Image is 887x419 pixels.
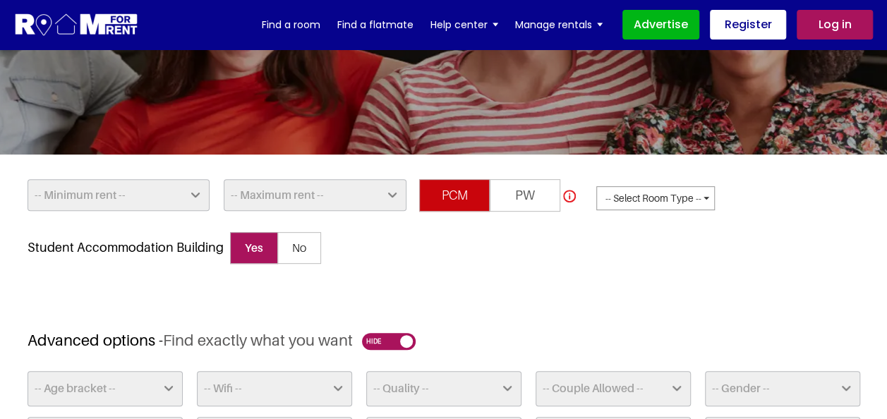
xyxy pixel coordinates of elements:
span: No [277,232,321,265]
a: Register [710,10,786,40]
a: Log in [797,10,873,40]
a: Advertise [622,10,699,40]
a: Find a room [262,14,320,35]
img: Logo for Room for Rent, featuring a welcoming design with a house icon and modern typography [14,12,139,38]
a: Manage rentals [515,14,603,35]
span: Yes [230,232,278,265]
img: info.svg [563,190,576,202]
h3: Advanced options - [28,331,860,350]
h5: Student Accommodation Building [28,240,224,255]
span: -- Select Room Type -- [605,192,701,204]
span: PCM [419,179,490,212]
a: Help center [430,14,498,35]
span: PW [490,179,560,212]
a: Find a flatmate [337,14,414,35]
span: Find exactly what you want [163,331,353,349]
button: -- Select Room Type -- [596,186,715,210]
